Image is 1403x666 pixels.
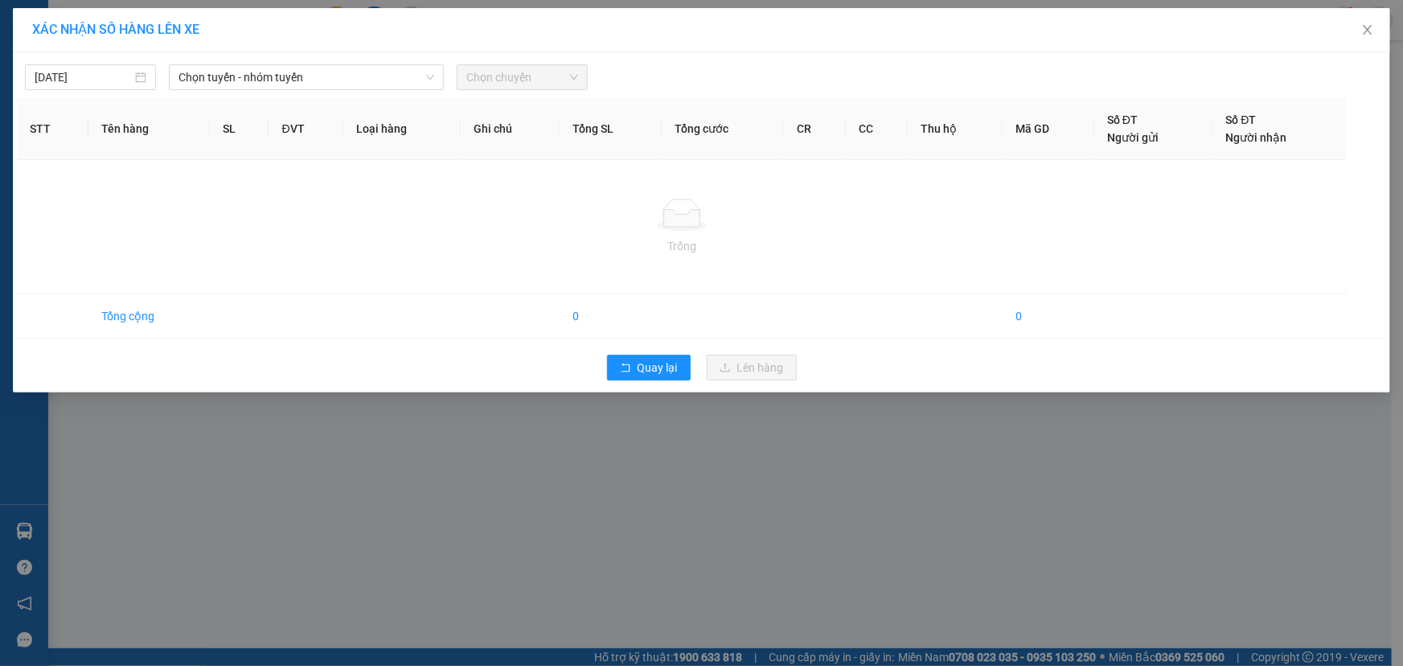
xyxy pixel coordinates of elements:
[269,98,343,160] th: ĐVT
[30,237,1334,255] div: Trống
[1107,131,1159,144] span: Người gửi
[88,294,210,339] td: Tổng cộng
[707,355,797,380] button: uploadLên hàng
[466,65,578,89] span: Chọn chuyến
[620,362,631,375] span: rollback
[1003,294,1094,339] td: 0
[846,98,908,160] th: CC
[17,98,88,160] th: STT
[35,68,132,86] input: 11/10/2025
[461,98,560,160] th: Ghi chú
[1107,113,1138,126] span: Số ĐT
[560,98,663,160] th: Tổng SL
[425,72,435,82] span: down
[178,65,434,89] span: Chọn tuyến - nhóm tuyến
[662,98,784,160] th: Tổng cước
[1345,8,1390,53] button: Close
[32,22,199,37] span: XÁC NHẬN SỐ HÀNG LÊN XE
[638,359,678,376] span: Quay lại
[1003,98,1094,160] th: Mã GD
[1361,23,1374,36] span: close
[88,98,210,160] th: Tên hàng
[1226,131,1287,144] span: Người nhận
[210,98,269,160] th: SL
[908,98,1003,160] th: Thu hộ
[560,294,663,339] td: 0
[1226,113,1257,126] span: Số ĐT
[343,98,461,160] th: Loại hàng
[607,355,691,380] button: rollbackQuay lại
[784,98,846,160] th: CR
